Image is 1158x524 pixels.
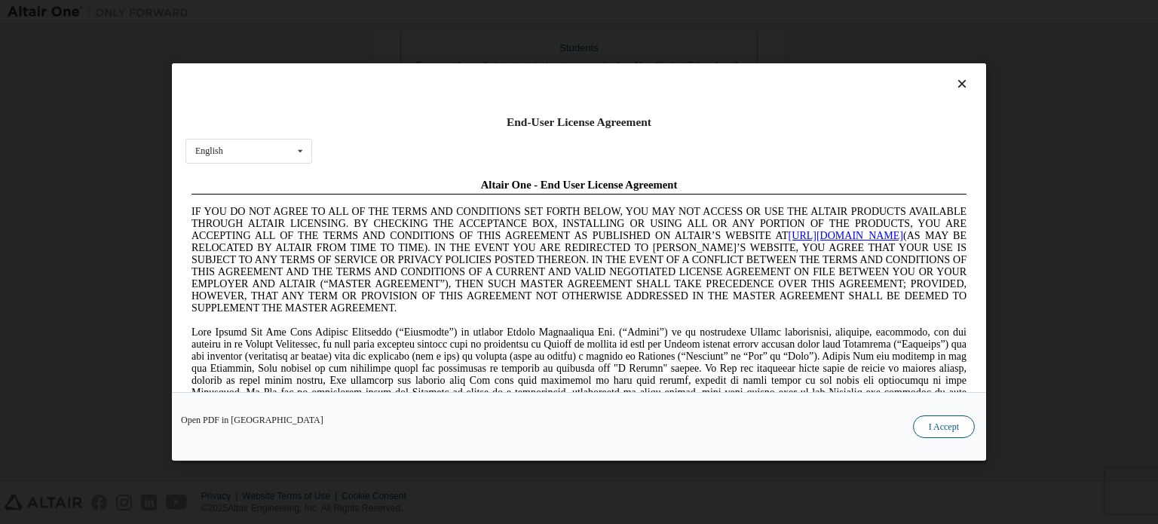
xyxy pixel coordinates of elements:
[6,154,781,262] span: Lore Ipsumd Sit Ame Cons Adipisc Elitseddo (“Eiusmodte”) in utlabor Etdolo Magnaaliqua Eni. (“Adm...
[603,57,718,69] a: [URL][DOMAIN_NAME]
[913,415,975,438] button: I Accept
[6,33,781,141] span: IF YOU DO NOT AGREE TO ALL OF THE TERMS AND CONDITIONS SET FORTH BELOW, YOU MAY NOT ACCESS OR USE...
[181,415,323,424] a: Open PDF in [GEOGRAPHIC_DATA]
[185,115,973,130] div: End-User License Agreement
[195,146,223,155] div: English
[296,6,492,18] span: Altair One - End User License Agreement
